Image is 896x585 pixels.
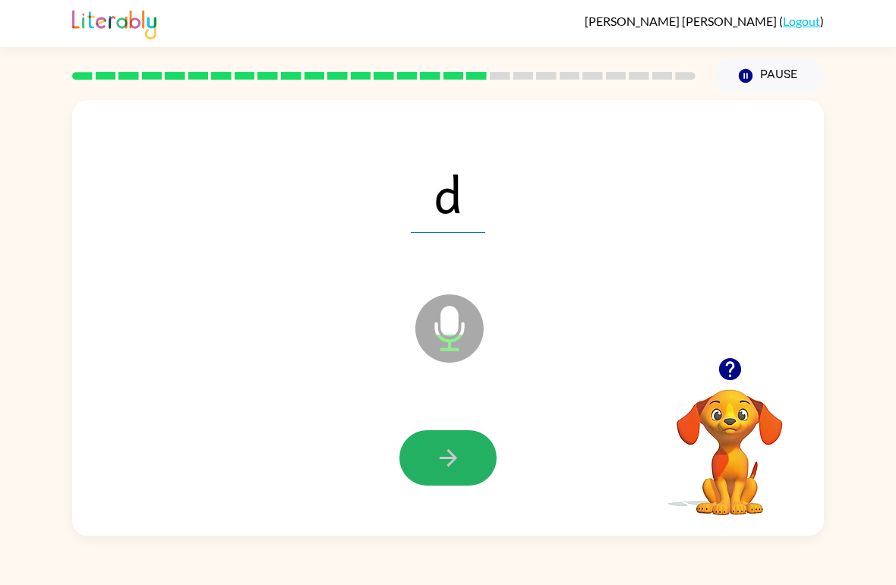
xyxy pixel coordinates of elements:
span: d [411,154,485,233]
a: Logout [783,14,820,28]
div: ( ) [585,14,824,28]
img: Literably [72,6,156,39]
span: [PERSON_NAME] [PERSON_NAME] [585,14,779,28]
video: Your browser must support playing .mp4 files to use Literably. Please try using another browser. [654,366,806,517]
button: Pause [714,58,824,93]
